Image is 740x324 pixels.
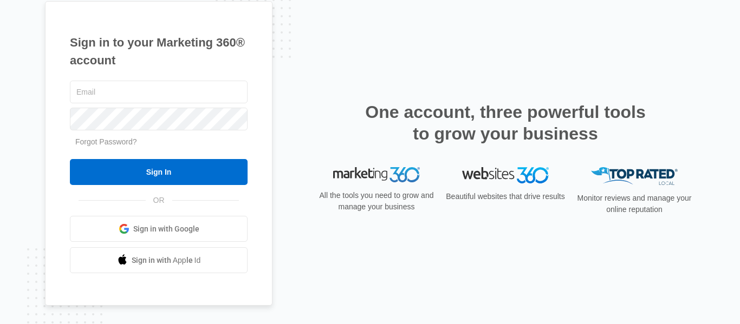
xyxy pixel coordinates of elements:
a: Sign in with Google [70,216,248,242]
input: Sign In [70,159,248,185]
h2: One account, three powerful tools to grow your business [362,101,649,144]
a: Forgot Password? [75,137,137,146]
span: OR [146,195,172,206]
p: Beautiful websites that drive results [445,191,566,202]
h1: Sign in to your Marketing 360® account [70,34,248,69]
img: Top Rated Local [591,167,678,185]
p: Monitor reviews and manage your online reputation [574,193,695,215]
a: Sign in with Apple Id [70,247,248,273]
span: Sign in with Google [133,223,199,235]
p: All the tools you need to grow and manage your business [316,190,437,213]
img: Websites 360 [462,167,549,183]
span: Sign in with Apple Id [132,255,201,266]
input: Email [70,81,248,103]
img: Marketing 360 [333,167,420,182]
